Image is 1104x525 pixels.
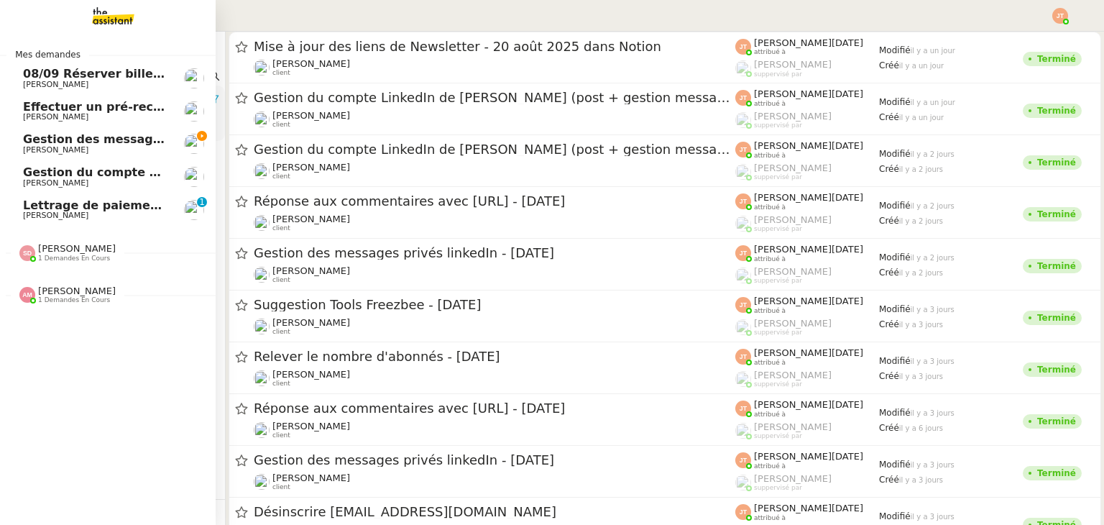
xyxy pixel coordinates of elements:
[254,58,735,77] app-user-detailed-label: client
[272,121,290,129] span: client
[754,48,786,56] span: attribué à
[879,423,899,433] span: Créé
[911,357,954,365] span: il y a 3 jours
[754,173,802,181] span: suppervisé par
[754,88,863,99] span: [PERSON_NAME][DATE]
[754,277,802,285] span: suppervisé par
[735,192,879,211] app-user-label: attribué à
[272,380,290,388] span: client
[911,461,954,469] span: il y a 3 jours
[899,476,943,484] span: il y a 3 jours
[735,39,751,55] img: svg
[754,225,802,233] span: suppervisé par
[1037,417,1076,426] div: Terminé
[197,197,207,207] nz-badge-sup: 1
[911,47,955,55] span: il y a un jour
[754,380,802,388] span: suppervisé par
[272,265,350,276] span: [PERSON_NAME]
[254,195,735,208] span: Réponse aux commentaires avec [URL] - [DATE]
[735,451,879,470] app-user-label: attribué à
[254,267,270,283] img: users%2F37wbV9IbQuXMU0UH0ngzBXzaEe12%2Favatar%2Fcba66ece-c48a-48c8-9897-a2adc1834457
[911,409,954,417] span: il y a 3 jours
[879,201,911,211] span: Modifié
[19,245,35,261] img: svg
[879,112,899,122] span: Créé
[735,473,879,492] app-user-label: suppervisé par
[899,62,944,70] span: il y a un jour
[735,421,879,440] app-user-label: suppervisé par
[735,90,751,106] img: svg
[911,202,954,210] span: il y a 2 jours
[879,460,911,470] span: Modifié
[254,214,735,232] app-user-detailed-label: client
[1037,210,1076,219] div: Terminé
[254,421,735,439] app-user-detailed-label: client
[911,150,954,158] span: il y a 2 jours
[735,37,879,56] app-user-label: attribué à
[1052,8,1068,24] img: svg
[754,140,863,151] span: [PERSON_NAME][DATE]
[735,111,879,129] app-user-label: suppervisé par
[879,304,911,314] span: Modifié
[1037,314,1076,322] div: Terminé
[38,255,110,262] span: 1 demandes en cours
[899,217,943,225] span: il y a 2 jours
[735,371,751,387] img: users%2FoFdbodQ3TgNoWt9kP3GXAs5oaCq1%2Favatar%2Fprofile-pic.png
[254,454,735,467] span: Gestion des messages privés linkedIn - [DATE]
[879,97,911,107] span: Modifié
[754,473,832,484] span: [PERSON_NAME]
[735,475,751,490] img: users%2FoFdbodQ3TgNoWt9kP3GXAs5oaCq1%2Favatar%2Fprofile-pic.png
[754,432,802,440] span: suppervisé par
[879,149,911,159] span: Modifié
[23,132,366,146] span: Gestion des messages privés linkedIn - 21 août 2025
[272,58,350,69] span: [PERSON_NAME]
[254,317,735,336] app-user-detailed-label: client
[911,99,955,106] span: il y a un jour
[754,370,832,380] span: [PERSON_NAME]
[254,350,735,363] span: Relever le nombre d'abonnés - [DATE]
[754,59,832,70] span: [PERSON_NAME]
[879,164,899,174] span: Créé
[735,401,751,416] img: svg
[754,111,832,122] span: [PERSON_NAME]
[735,319,751,335] img: users%2FoFdbodQ3TgNoWt9kP3GXAs5oaCq1%2Favatar%2Fprofile-pic.png
[899,165,943,173] span: il y a 2 jours
[23,80,88,89] span: [PERSON_NAME]
[735,504,751,520] img: svg
[254,474,270,490] img: users%2F37wbV9IbQuXMU0UH0ngzBXzaEe12%2Favatar%2Fcba66ece-c48a-48c8-9897-a2adc1834457
[754,411,786,419] span: attribué à
[254,319,270,334] img: users%2F37wbV9IbQuXMU0UH0ngzBXzaEe12%2Favatar%2Fcba66ece-c48a-48c8-9897-a2adc1834457
[254,215,270,231] img: users%2F37wbV9IbQuXMU0UH0ngzBXzaEe12%2Favatar%2Fcba66ece-c48a-48c8-9897-a2adc1834457
[735,268,751,283] img: users%2FoFdbodQ3TgNoWt9kP3GXAs5oaCq1%2Favatar%2Fprofile-pic.png
[254,369,735,388] app-user-detailed-label: client
[23,67,332,81] span: 08/09 Réserver billets de train AR pour l'équipe
[254,143,735,156] span: Gestion du compte LinkedIn de [PERSON_NAME] (post + gestion messages) - [DATE]
[735,60,751,76] img: users%2FoFdbodQ3TgNoWt9kP3GXAs5oaCq1%2Favatar%2Fprofile-pic.png
[735,245,751,261] img: svg
[735,214,879,233] app-user-label: suppervisé par
[38,286,116,296] span: [PERSON_NAME]
[735,349,751,365] img: svg
[184,68,204,88] img: users%2F3XW7N0tEcIOoc8sxKxWqDcFn91D2%2Favatar%2F5653ca14-9fea-463f-a381-ec4f4d723a3b
[272,317,350,328] span: [PERSON_NAME]
[1037,106,1076,115] div: Terminé
[254,40,735,53] span: Mise à jour des liens de Newsletter - 20 août 2025 dans Notion
[754,318,832,329] span: [PERSON_NAME]
[1037,55,1076,63] div: Terminé
[754,266,832,277] span: [PERSON_NAME]
[735,193,751,209] img: svg
[184,200,204,220] img: users%2FZQQIdhcXkybkhSUIYGy0uz77SOL2%2Favatar%2F1738315307335.jpeg
[754,421,832,432] span: [PERSON_NAME]
[735,296,879,314] app-user-label: attribué à
[254,298,735,311] span: Suggestion Tools Freezbee - [DATE]
[254,265,735,284] app-user-detailed-label: client
[754,192,863,203] span: [PERSON_NAME][DATE]
[735,318,879,337] app-user-label: suppervisé par
[272,173,290,181] span: client
[735,266,879,285] app-user-label: suppervisé par
[272,276,290,284] span: client
[754,163,832,173] span: [PERSON_NAME]
[899,373,943,380] span: il y a 3 jours
[879,371,899,381] span: Créé
[272,69,290,77] span: client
